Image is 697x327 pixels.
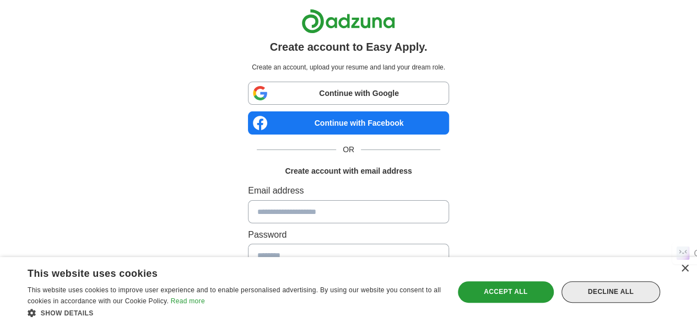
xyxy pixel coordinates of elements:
[250,62,447,73] p: Create an account, upload your resume and land your dream role.
[270,38,428,56] h1: Create account to Easy Apply.
[28,264,414,280] div: This website uses cookies
[28,286,441,305] span: This website uses cookies to improve user experience and to enable personalised advertising. By u...
[171,297,205,305] a: Read more, opens a new window
[458,281,554,302] div: Accept all
[248,228,449,242] label: Password
[248,111,449,135] a: Continue with Facebook
[336,143,361,156] span: OR
[28,307,441,319] div: Show details
[248,82,449,105] a: Continue with Google
[285,165,412,177] h1: Create account with email address
[680,265,689,273] div: Close
[248,184,449,198] label: Email address
[561,281,660,302] div: Decline all
[301,9,395,34] img: Adzuna logo
[41,309,94,317] span: Show details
